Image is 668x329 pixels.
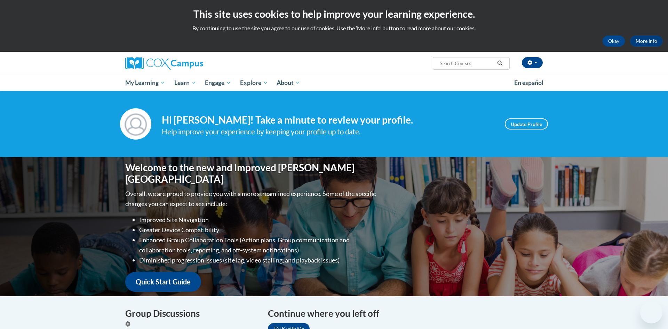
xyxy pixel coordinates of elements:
[174,79,196,87] span: Learn
[495,59,505,68] button: Search
[162,114,494,126] h4: Hi [PERSON_NAME]! Take a minute to review your profile.
[439,59,495,68] input: Search Courses
[125,79,165,87] span: My Learning
[630,36,663,47] a: More Info
[139,225,377,235] li: Greater Device Compatibility
[272,75,305,91] a: About
[277,79,300,87] span: About
[170,75,201,91] a: Learn
[139,235,377,255] li: Enhanced Group Collaboration Tools (Action plans, Group communication and collaboration tools, re...
[125,189,377,209] p: Overall, we are proud to provide you with a more streamlined experience. Some of the specific cha...
[139,255,377,265] li: Diminished progression issues (site lag, video stalling, and playback issues)
[205,79,231,87] span: Engage
[240,79,268,87] span: Explore
[125,57,257,70] a: Cox Campus
[125,57,203,70] img: Cox Campus
[236,75,272,91] a: Explore
[522,57,543,68] button: Account Settings
[115,75,553,91] div: Main menu
[121,75,170,91] a: My Learning
[268,307,543,320] h4: Continue where you left off
[603,36,625,47] button: Okay
[125,307,257,320] h4: Group Discussions
[125,272,201,292] a: Quick Start Guide
[120,108,151,140] img: Profile Image
[200,75,236,91] a: Engage
[5,7,663,21] h2: This site uses cookies to help improve your learning experience.
[125,162,377,185] h1: Welcome to the new and improved [PERSON_NAME][GEOGRAPHIC_DATA]
[162,126,494,138] div: Help improve your experience by keeping your profile up to date.
[510,76,548,90] a: En español
[139,215,377,225] li: Improved Site Navigation
[505,118,548,130] a: Update Profile
[5,24,663,32] p: By continuing to use the site you agree to our use of cookies. Use the ‘More info’ button to read...
[640,301,662,323] iframe: Button to launch messaging window
[514,79,543,86] span: En español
